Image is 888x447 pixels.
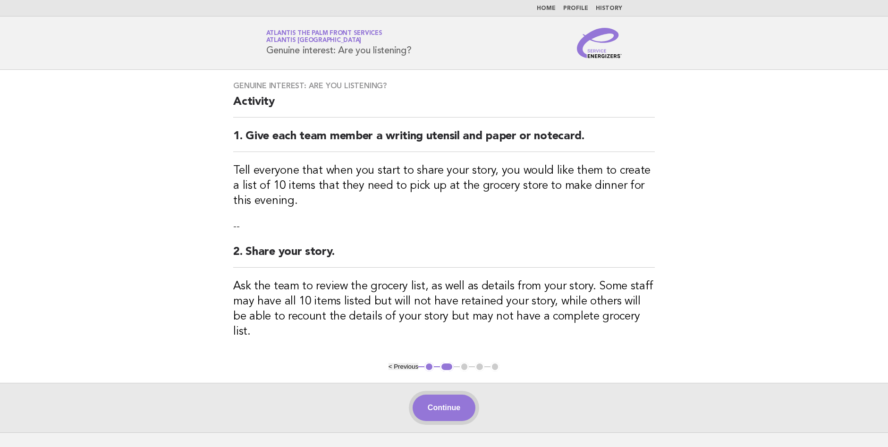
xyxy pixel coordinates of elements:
[563,6,588,11] a: Profile
[233,129,655,152] h2: 1. Give each team member a writing utensil and paper or notecard.
[389,363,418,370] button: < Previous
[233,245,655,268] h2: 2. Share your story.
[266,30,382,43] a: Atlantis The Palm Front ServicesAtlantis [GEOGRAPHIC_DATA]
[266,31,412,55] h1: Genuine interest: Are you listening?
[266,38,362,44] span: Atlantis [GEOGRAPHIC_DATA]
[440,362,454,371] button: 2
[596,6,622,11] a: History
[577,28,622,58] img: Service Energizers
[233,163,655,209] h3: Tell everyone that when you start to share your story, you would like them to create a list of 10...
[233,81,655,91] h3: Genuine interest: Are you listening?
[424,362,434,371] button: 1
[537,6,556,11] a: Home
[233,220,655,233] p: --
[233,279,655,339] h3: Ask the team to review the grocery list, as well as details from your story. Some staff may have ...
[413,395,475,421] button: Continue
[233,94,655,118] h2: Activity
